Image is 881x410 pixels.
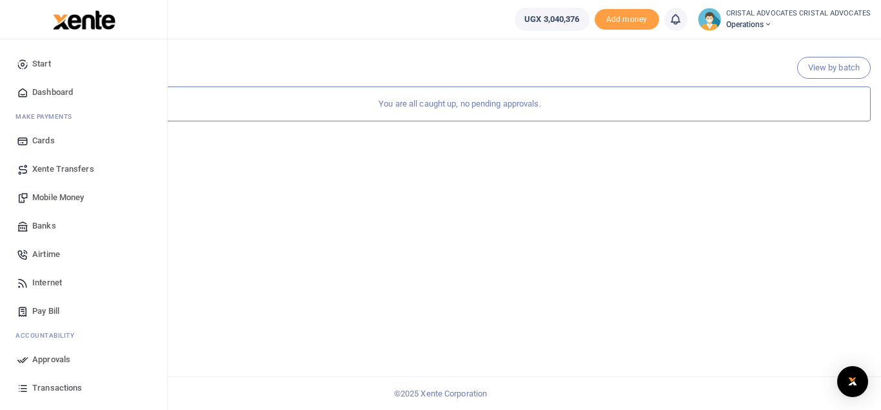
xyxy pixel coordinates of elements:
a: Banks [10,212,157,240]
span: Start [32,57,51,70]
span: ake Payments [22,112,72,121]
span: UGX 3,040,376 [524,13,579,26]
span: countability [25,331,74,340]
span: Cards [32,134,55,147]
img: logo-large [53,10,115,30]
span: Dashboard [32,86,73,99]
span: Xente Transfers [32,163,94,176]
small: CRISTAL ADVOCATES CRISTAL ADVOCATES [726,8,871,19]
div: Open Intercom Messenger [837,366,868,397]
span: Banks [32,220,56,232]
span: Airtime [32,248,60,261]
a: UGX 3,040,376 [515,8,589,31]
img: profile-user [698,8,721,31]
a: Xente Transfers [10,155,157,183]
span: Add money [595,9,659,30]
li: Toup your wallet [595,9,659,30]
span: Pay Bill [32,305,59,318]
a: Airtime [10,240,157,269]
a: Approvals [10,345,157,374]
a: Pay Bill [10,297,157,325]
div: You are all caught up, no pending approvals. [49,87,871,121]
a: Internet [10,269,157,297]
a: logo-small logo-large logo-large [52,14,115,24]
a: Add money [595,14,659,23]
span: Operations [726,19,871,30]
span: Transactions [32,382,82,395]
a: profile-user CRISTAL ADVOCATES CRISTAL ADVOCATES Operations [698,8,871,31]
h4: Pending your approval [49,56,871,70]
span: Approvals [32,353,70,366]
li: Wallet ballance [510,8,594,31]
li: Ac [10,325,157,345]
a: View by batch [797,57,871,79]
span: Mobile Money [32,191,84,204]
a: Mobile Money [10,183,157,212]
a: Dashboard [10,78,157,107]
li: M [10,107,157,127]
a: Cards [10,127,157,155]
a: Transactions [10,374,157,402]
a: Start [10,50,157,78]
span: Internet [32,276,62,289]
